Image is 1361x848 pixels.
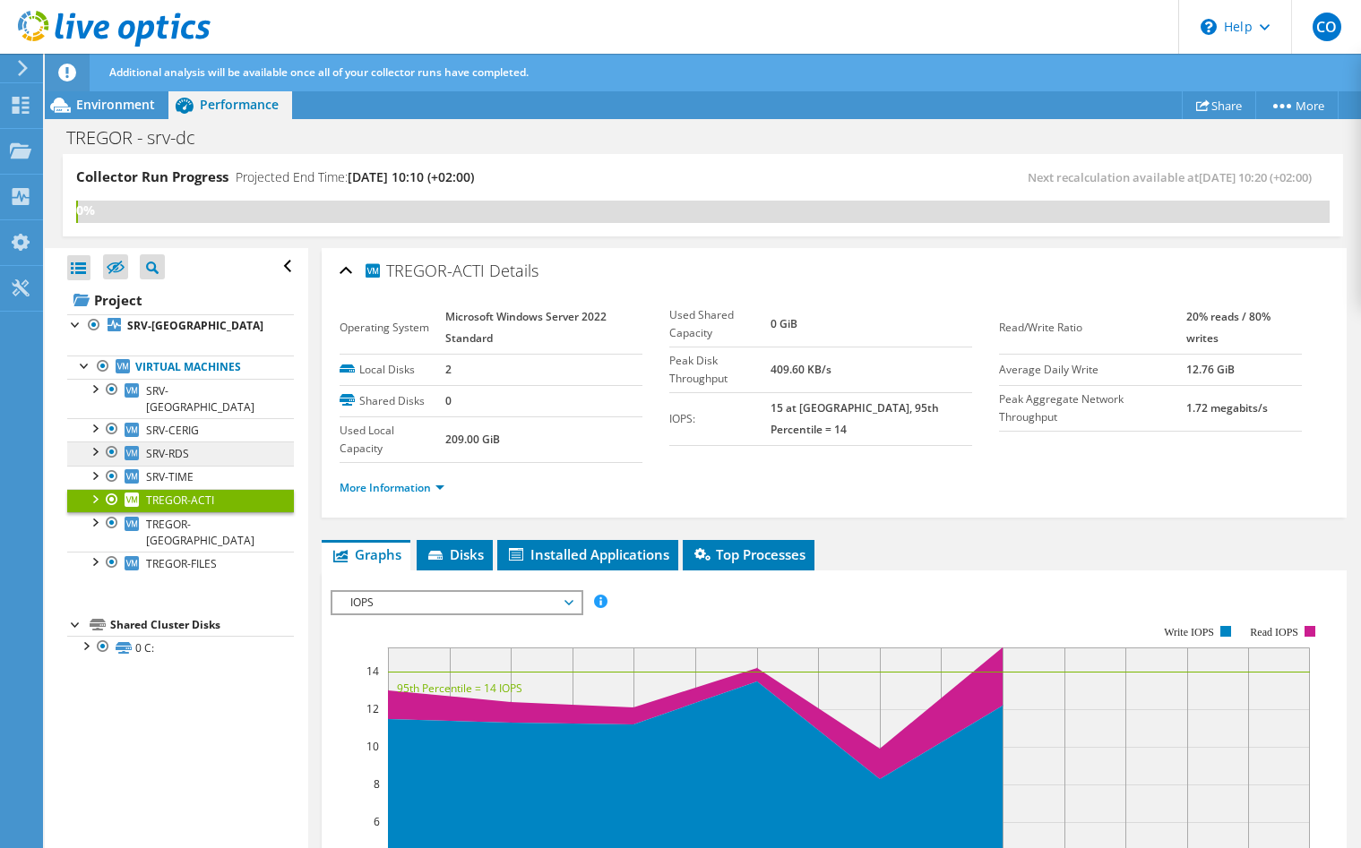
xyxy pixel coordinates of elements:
[1182,91,1256,119] a: Share
[331,545,401,563] span: Graphs
[67,489,294,512] a: TREGOR-ACTI
[692,545,805,563] span: Top Processes
[669,306,771,342] label: Used Shared Capacity
[58,128,223,148] h1: TREGOR - srv-dc
[109,64,529,80] span: Additional analysis will be available once all of your collector runs have completed.
[340,319,445,337] label: Operating System
[999,390,1186,426] label: Peak Aggregate Network Throughput
[1201,19,1217,35] svg: \n
[67,636,294,659] a: 0 C:
[340,361,445,379] label: Local Disks
[374,776,380,792] text: 8
[445,393,452,408] b: 0
[999,319,1186,337] label: Read/Write Ratio
[397,681,522,696] text: 95th Percentile = 14 IOPS
[76,201,78,220] div: 0%
[67,512,294,552] a: TREGOR-[GEOGRAPHIC_DATA]
[363,260,485,280] span: TREGOR-ACTI
[1186,309,1271,346] b: 20% reads / 80% writes
[146,446,189,461] span: SRV-RDS
[366,664,379,679] text: 14
[1255,91,1339,119] a: More
[445,309,607,346] b: Microsoft Windows Server 2022 Standard
[67,441,294,465] a: SRV-RDS
[340,480,444,495] a: More Information
[340,422,445,458] label: Used Local Capacity
[110,614,294,636] div: Shared Cluster Disks
[1250,626,1298,638] text: Read IOPS
[76,96,155,113] span: Environment
[127,318,263,333] b: SRV-[GEOGRAPHIC_DATA]
[1313,13,1341,41] span: CO
[445,362,452,377] b: 2
[200,96,279,113] span: Performance
[771,400,939,437] b: 15 at [GEOGRAPHIC_DATA], 95th Percentile = 14
[67,314,294,338] a: SRV-[GEOGRAPHIC_DATA]
[1186,400,1268,415] b: 1.72 megabits/s
[146,517,254,548] span: TREGOR-[GEOGRAPHIC_DATA]
[374,814,380,829] text: 6
[67,286,294,314] a: Project
[236,167,474,187] h4: Projected End Time:
[146,423,199,438] span: SRV-CERIG
[669,352,771,388] label: Peak Disk Throughput
[67,418,294,441] a: SRV-CERIG
[445,432,500,447] b: 209.00 GiB
[506,545,669,563] span: Installed Applications
[146,383,254,415] span: SRV-[GEOGRAPHIC_DATA]
[348,168,474,185] span: [DATE] 10:10 (+02:00)
[999,361,1186,379] label: Average Daily Write
[771,316,797,331] b: 0 GiB
[1186,362,1235,377] b: 12.76 GiB
[366,739,379,754] text: 10
[1199,169,1312,185] span: [DATE] 10:20 (+02:00)
[366,701,379,716] text: 12
[341,592,572,613] span: IOPS
[146,493,214,508] span: TREGOR-ACTI
[67,466,294,489] a: SRV-TIME
[669,410,771,428] label: IOPS:
[1028,169,1321,185] span: Next recalculation available at
[146,556,217,571] span: TREGOR-FILES
[67,379,294,418] a: SRV-[GEOGRAPHIC_DATA]
[67,355,294,379] a: Virtual Machines
[146,469,194,484] span: SRV-TIME
[426,545,484,563] span: Disks
[1164,626,1214,638] text: Write IOPS
[489,260,538,281] span: Details
[771,362,831,377] b: 409.60 KB/s
[67,552,294,575] a: TREGOR-FILES
[340,392,445,410] label: Shared Disks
